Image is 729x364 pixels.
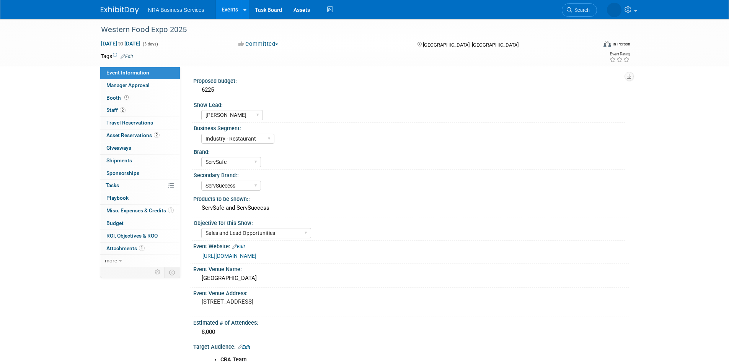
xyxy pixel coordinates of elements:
img: Format-Inperson.png [603,41,611,47]
a: Edit [232,244,245,249]
a: Manager Approval [100,79,180,92]
span: more [105,257,117,264]
span: Giveaways [106,145,131,151]
td: Toggle Event Tabs [164,267,180,277]
span: Attachments [106,245,145,251]
div: Objective for this Show: [194,217,625,227]
pre: [STREET_ADDRESS] [202,298,366,305]
td: Personalize Event Tab Strip [151,267,165,277]
div: Event Venue Name: [193,264,629,273]
a: Event Information [100,67,180,79]
button: Committed [236,40,281,48]
a: Travel Reservations [100,117,180,129]
span: ROI, Objectives & ROO [106,233,158,239]
a: Attachments1 [100,243,180,255]
div: Business Segment: [194,123,625,132]
img: ExhibitDay [101,6,139,14]
a: Giveaways [100,142,180,154]
div: Brand: [194,146,625,156]
span: Staff [106,107,126,113]
span: Booth [106,95,130,101]
div: Products to be shown:: [193,193,629,203]
span: Tasks [106,182,119,188]
span: Booth not reserved yet [123,95,130,100]
div: Western Food Expo 2025 [98,23,585,37]
a: Shipments [100,155,180,167]
span: [DATE] [DATE] [101,40,141,47]
span: [GEOGRAPHIC_DATA], [GEOGRAPHIC_DATA] [423,42,519,48]
a: Booth [100,92,180,104]
span: (3 days) [142,42,158,47]
div: Event Website: [193,241,629,251]
a: Staff2 [100,104,180,116]
span: 1 [168,207,174,213]
div: [GEOGRAPHIC_DATA] [199,272,623,284]
span: Shipments [106,157,132,163]
div: 8,000 [199,326,623,338]
span: Manager Approval [106,82,150,88]
span: to [117,40,124,47]
div: Show Lead: [194,99,625,109]
div: Proposed budget: [193,75,629,85]
a: Edit [238,345,250,350]
span: Sponsorships [106,170,139,176]
span: Search [572,7,590,13]
span: Playbook [106,195,129,201]
a: ROI, Objectives & ROO [100,230,180,242]
span: Asset Reservations [106,132,160,138]
a: Asset Reservations2 [100,129,180,142]
a: Playbook [100,192,180,204]
a: Sponsorships [100,167,180,180]
span: 2 [120,107,126,113]
div: Event Venue Address: [193,288,629,297]
a: Budget [100,217,180,230]
span: NRA Business Services [148,7,204,13]
span: 1 [139,245,145,251]
a: Search [562,3,597,17]
div: ServSafe and ServSuccess [199,202,623,214]
div: Target Audience: [193,341,629,351]
span: Budget [106,220,124,226]
td: Tags [101,52,133,60]
b: CRA Team [220,356,246,363]
span: Travel Reservations [106,120,153,126]
img: Scott Anderson [607,3,621,17]
a: more [100,255,180,267]
div: 6225 [199,84,623,96]
a: Tasks [100,180,180,192]
div: Event Format [552,40,631,51]
span: 2 [154,132,160,138]
div: Estimated # of Attendees: [193,317,629,327]
a: Misc. Expenses & Credits1 [100,205,180,217]
a: Edit [121,54,133,59]
div: In-Person [612,41,630,47]
a: [URL][DOMAIN_NAME] [202,253,256,259]
span: Event Information [106,70,149,76]
div: Secondary Brand:: [194,170,625,179]
span: Misc. Expenses & Credits [106,207,174,214]
div: Event Rating [609,52,630,56]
